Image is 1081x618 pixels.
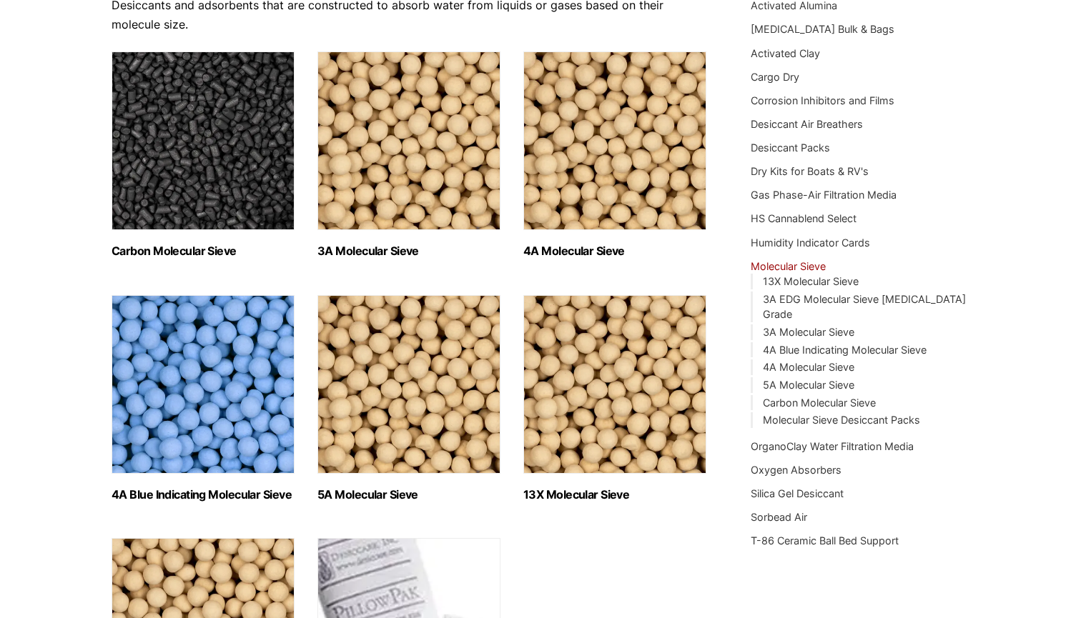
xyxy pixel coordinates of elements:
[751,212,857,224] a: HS Cannablend Select
[523,244,706,258] h2: 4A Molecular Sieve
[751,47,820,59] a: Activated Clay
[317,51,500,230] img: 3A Molecular Sieve
[751,71,799,83] a: Cargo Dry
[751,23,894,35] a: [MEDICAL_DATA] Bulk & Bags
[751,165,869,177] a: Dry Kits for Boats & RV's
[763,293,966,321] a: 3A EDG Molecular Sieve [MEDICAL_DATA] Grade
[763,397,876,409] a: Carbon Molecular Sieve
[523,488,706,502] h2: 13X Molecular Sieve
[751,236,870,249] a: Humidity Indicator Cards
[751,94,894,106] a: Corrosion Inhibitors and Films
[751,118,863,130] a: Desiccant Air Breathers
[751,189,897,201] a: Gas Phase-Air Filtration Media
[523,51,706,258] a: Visit product category 4A Molecular Sieve
[751,487,844,499] a: Silica Gel Desiccant
[751,534,899,547] a: T-86 Ceramic Ball Bed Support
[317,295,500,502] a: Visit product category 5A Molecular Sieve
[751,464,841,476] a: Oxygen Absorbers
[751,260,826,272] a: Molecular Sieve
[763,275,859,287] a: 13X Molecular Sieve
[523,295,706,502] a: Visit product category 13X Molecular Sieve
[763,344,927,356] a: 4A Blue Indicating Molecular Sieve
[112,295,295,474] img: 4A Blue Indicating Molecular Sieve
[112,244,295,258] h2: Carbon Molecular Sieve
[763,414,920,426] a: Molecular Sieve Desiccant Packs
[317,51,500,258] a: Visit product category 3A Molecular Sieve
[112,51,295,230] img: Carbon Molecular Sieve
[112,295,295,502] a: Visit product category 4A Blue Indicating Molecular Sieve
[317,244,500,258] h2: 3A Molecular Sieve
[751,511,807,523] a: Sorbead Air
[523,295,706,474] img: 13X Molecular Sieve
[751,141,830,154] a: Desiccant Packs
[763,326,854,338] a: 3A Molecular Sieve
[112,51,295,258] a: Visit product category Carbon Molecular Sieve
[763,361,854,373] a: 4A Molecular Sieve
[763,379,854,391] a: 5A Molecular Sieve
[751,440,914,452] a: OrganoClay Water Filtration Media
[317,295,500,474] img: 5A Molecular Sieve
[523,51,706,230] img: 4A Molecular Sieve
[317,488,500,502] h2: 5A Molecular Sieve
[112,488,295,502] h2: 4A Blue Indicating Molecular Sieve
